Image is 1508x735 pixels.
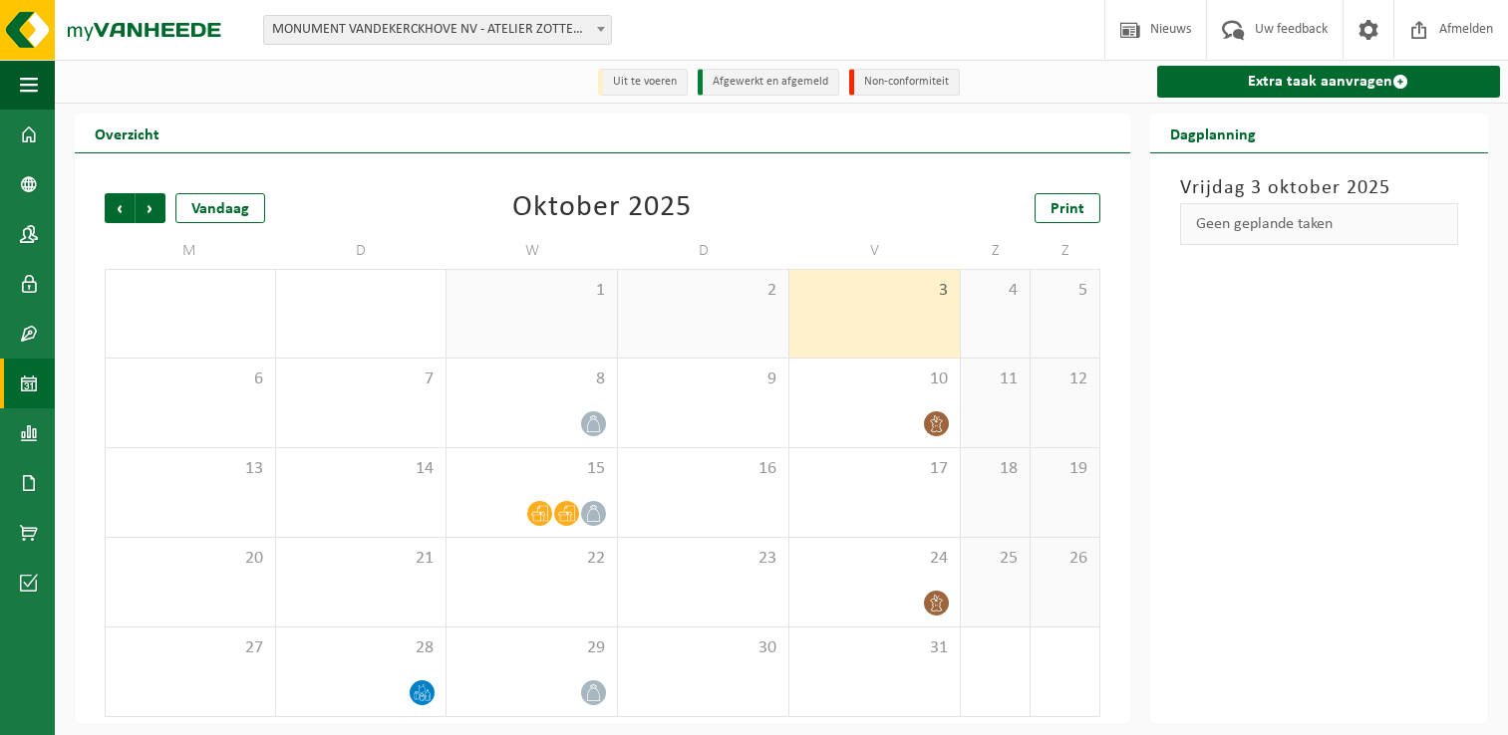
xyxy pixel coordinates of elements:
span: 25 [971,548,1020,570]
span: 3 [799,280,950,302]
span: 9 [628,368,778,390]
span: 24 [799,548,950,570]
div: Oktober 2025 [512,193,692,223]
td: V [789,233,961,269]
div: Geen geplande taken [1180,203,1459,245]
td: D [276,233,448,269]
span: 29 [456,637,607,659]
td: M [105,233,276,269]
span: 1 [456,280,607,302]
span: 13 [116,458,265,480]
td: Z [1031,233,1100,269]
span: 7 [286,368,437,390]
span: 23 [628,548,778,570]
span: 17 [799,458,950,480]
span: 31 [799,637,950,659]
span: 14 [286,458,437,480]
span: 28 [286,637,437,659]
td: D [618,233,789,269]
li: Afgewerkt en afgemeld [698,69,839,96]
span: Volgende [136,193,165,223]
li: Uit te voeren [598,69,688,96]
span: Print [1051,201,1084,217]
span: MONUMENT VANDEKERCKHOVE NV - ATELIER ZOTTEGEM - 10-746253 [263,15,612,45]
span: 20 [116,548,265,570]
span: 30 [628,637,778,659]
span: 19 [1041,458,1089,480]
h3: Vrijdag 3 oktober 2025 [1180,173,1459,203]
span: 21 [286,548,437,570]
span: 5 [1041,280,1089,302]
span: Vorige [105,193,135,223]
h2: Dagplanning [1150,114,1276,152]
span: 6 [116,368,265,390]
h2: Overzicht [75,114,179,152]
li: Non-conformiteit [849,69,960,96]
a: Extra taak aanvragen [1157,66,1501,98]
span: 11 [971,368,1020,390]
span: 2 [628,280,778,302]
span: 4 [971,280,1020,302]
span: 26 [1041,548,1089,570]
span: MONUMENT VANDEKERCKHOVE NV - ATELIER ZOTTEGEM - 10-746253 [264,16,611,44]
span: 8 [456,368,607,390]
div: Vandaag [175,193,265,223]
span: 27 [116,637,265,659]
span: 16 [628,458,778,480]
span: 15 [456,458,607,480]
span: 10 [799,368,950,390]
a: Print [1035,193,1100,223]
span: 18 [971,458,1020,480]
span: 22 [456,548,607,570]
td: W [447,233,618,269]
td: Z [961,233,1031,269]
span: 12 [1041,368,1089,390]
